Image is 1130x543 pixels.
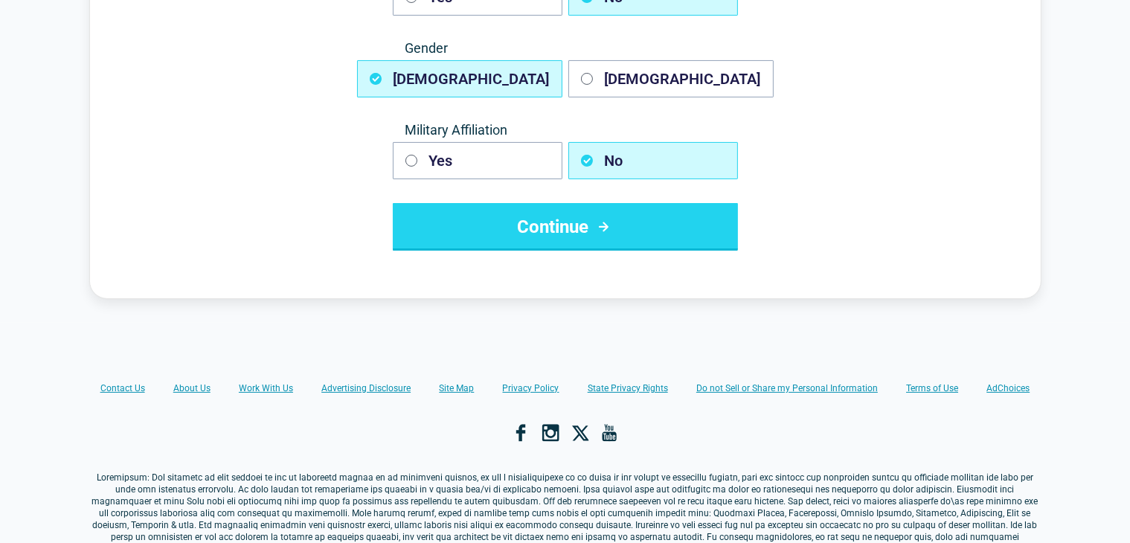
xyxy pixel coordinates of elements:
[601,424,619,442] a: YouTube
[906,382,958,394] a: Terms of Use
[696,382,878,394] a: Do not Sell or Share my Personal Information
[571,424,589,442] a: X
[568,60,774,97] button: [DEMOGRAPHIC_DATA]
[512,424,530,442] a: Facebook
[393,142,562,179] button: Yes
[568,142,738,179] button: No
[393,39,738,57] span: Gender
[173,382,211,394] a: About Us
[357,60,562,97] button: [DEMOGRAPHIC_DATA]
[393,203,738,251] button: Continue
[239,382,293,394] a: Work With Us
[439,382,474,394] a: Site Map
[986,382,1030,394] a: AdChoices
[321,382,411,394] a: Advertising Disclosure
[393,121,738,139] span: Military Affiliation
[588,382,668,394] a: State Privacy Rights
[503,382,559,394] a: Privacy Policy
[542,424,559,442] a: Instagram
[100,382,145,394] a: Contact Us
